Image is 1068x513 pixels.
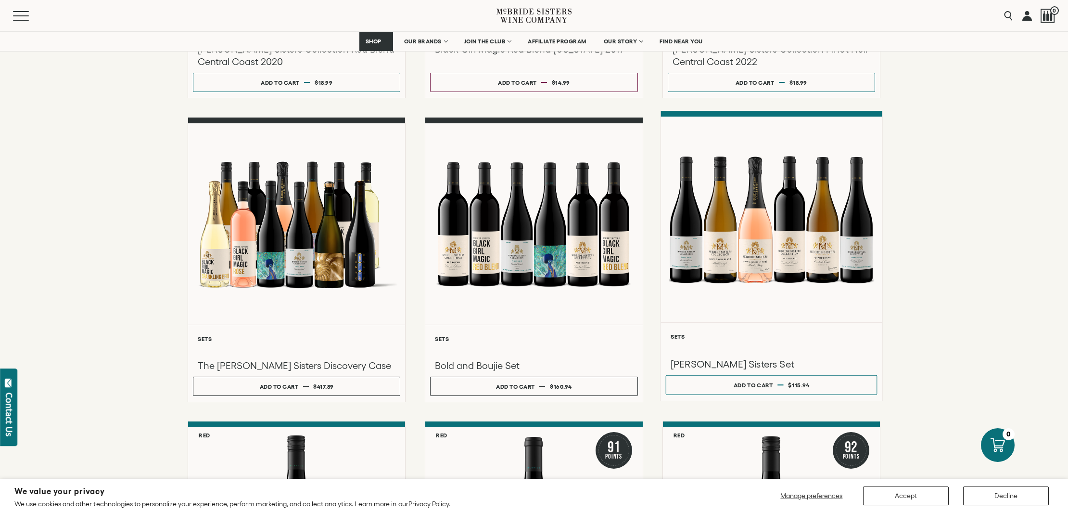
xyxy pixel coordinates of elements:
[653,32,709,51] a: FIND NEAR YOU
[313,383,334,390] span: $417.89
[199,432,210,438] h6: Red
[863,487,949,505] button: Accept
[1050,6,1059,15] span: 0
[430,73,637,92] button: Add to cart $14.99
[775,487,849,505] button: Manage preferences
[366,38,382,45] span: SHOP
[458,32,517,51] a: JOIN THE CLUB
[408,500,450,508] a: Privacy Policy.
[674,432,685,438] h6: Red
[736,76,775,90] div: Add to cart
[665,375,877,395] button: Add to cart $115.94
[733,378,773,393] div: Add to cart
[198,336,395,342] h6: Sets
[528,38,586,45] span: AFFILIATE PROGRAM
[668,73,875,92] button: Add to cart $18.99
[359,32,393,51] a: SHOP
[14,500,450,508] p: We use cookies and other technologies to personalize your experience, perform marketing, and coll...
[198,359,395,372] h3: The [PERSON_NAME] Sisters Discovery Case
[598,32,649,51] a: OUR STORY
[13,11,48,21] button: Mobile Menu Trigger
[435,359,633,372] h3: Bold and Boujie Set
[552,79,570,86] span: $14.99
[198,43,395,68] h3: [PERSON_NAME] Sisters Collection Red Blend Central Coast 2020
[430,377,637,396] button: Add to cart $160.94
[315,79,332,86] span: $18.99
[404,38,442,45] span: OUR BRANDS
[789,79,807,86] span: $18.99
[193,377,400,396] button: Add to cart $417.89
[604,38,637,45] span: OUR STORY
[671,333,873,340] h6: Sets
[1003,428,1015,440] div: 0
[14,487,450,496] h2: We value your privacy
[780,492,842,500] span: Manage preferences
[464,38,506,45] span: JOIN THE CLUB
[188,118,406,402] a: McBride Sisters Full Set Sets The [PERSON_NAME] Sisters Discovery Case Add to cart $417.89
[261,76,300,90] div: Add to cart
[550,383,572,390] span: $160.94
[660,38,703,45] span: FIND NEAR YOU
[260,380,299,394] div: Add to cart
[425,118,643,402] a: Bold & Boujie Red Wine Set Sets Bold and Boujie Set Add to cart $160.94
[660,111,882,401] a: McBride Sisters Set Sets [PERSON_NAME] Sisters Set Add to cart $115.94
[498,76,537,90] div: Add to cart
[521,32,593,51] a: AFFILIATE PROGRAM
[963,487,1049,505] button: Decline
[788,382,809,388] span: $115.94
[398,32,453,51] a: OUR BRANDS
[193,73,400,92] button: Add to cart $18.99
[436,432,447,438] h6: Red
[671,358,873,371] h3: [PERSON_NAME] Sisters Set
[435,336,633,342] h6: Sets
[496,380,535,394] div: Add to cart
[673,43,870,68] h3: [PERSON_NAME] Sisters Collection Pinot Noir Central Coast 2022
[4,393,14,436] div: Contact Us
